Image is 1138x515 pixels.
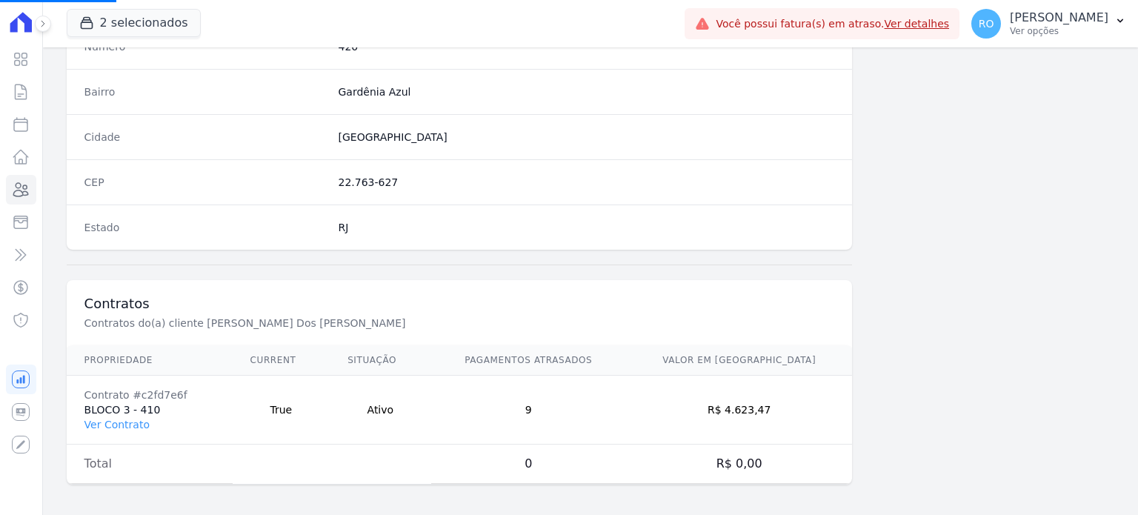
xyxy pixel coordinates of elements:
dd: Gardênia Azul [339,84,835,99]
a: Ver Contrato [84,419,150,431]
dd: RJ [339,220,835,235]
td: True [233,376,330,445]
th: Situação [330,345,430,376]
button: RO [PERSON_NAME] Ver opções [959,3,1138,44]
dt: CEP [84,175,327,190]
span: Você possui fatura(s) em atraso. [716,16,949,32]
td: 0 [431,445,627,484]
dt: Estado [84,220,327,235]
td: R$ 4.623,47 [626,376,852,445]
span: RO [979,19,994,29]
td: Ativo [330,376,430,445]
p: Ver opções [1010,25,1108,37]
dd: [GEOGRAPHIC_DATA] [339,130,835,144]
th: Pagamentos Atrasados [431,345,627,376]
dt: Bairro [84,84,327,99]
td: Total [67,445,233,484]
th: Current [233,345,330,376]
dd: 22.763-627 [339,175,835,190]
a: Ver detalhes [885,18,950,30]
h3: Contratos [84,295,835,313]
td: R$ 0,00 [626,445,852,484]
td: 9 [431,376,627,445]
th: Propriedade [67,345,233,376]
dt: Cidade [84,130,327,144]
td: BLOCO 3 - 410 [67,376,233,445]
div: Contrato #c2fd7e6f [84,388,215,402]
button: 2 selecionados [67,9,201,37]
p: Contratos do(a) cliente [PERSON_NAME] Dos [PERSON_NAME] [84,316,582,330]
th: Valor em [GEOGRAPHIC_DATA] [626,345,852,376]
p: [PERSON_NAME] [1010,10,1108,25]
